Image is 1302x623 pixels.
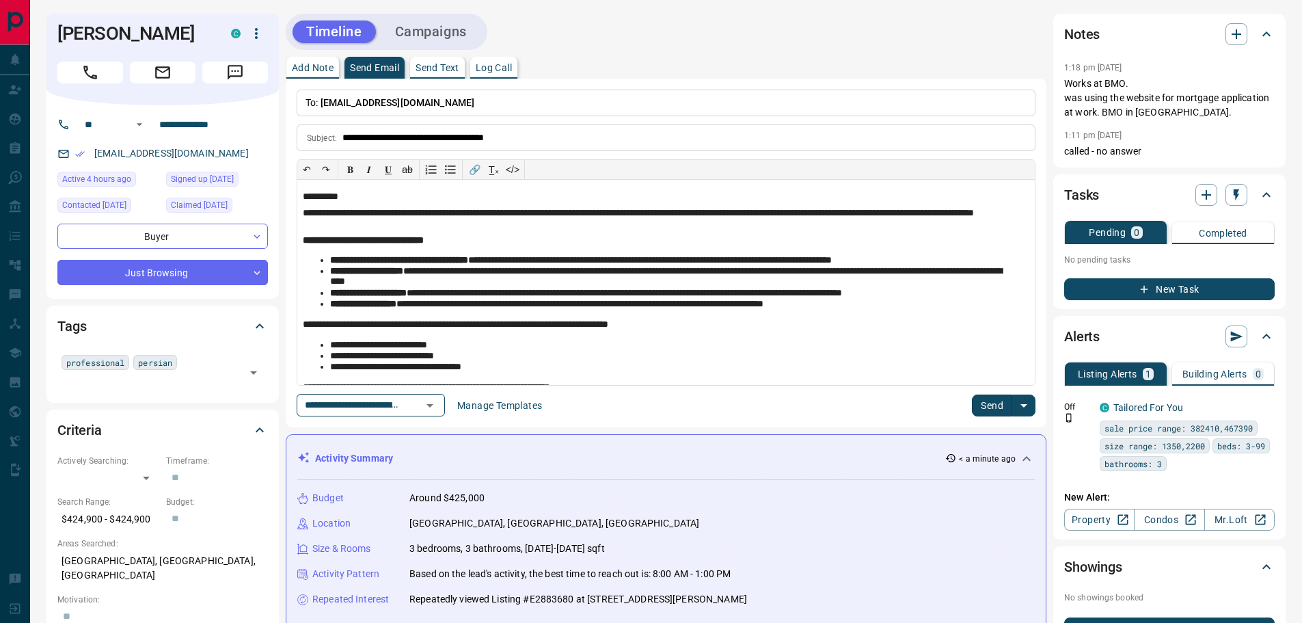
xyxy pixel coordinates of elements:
h2: Notes [1064,23,1100,45]
a: Mr.Loft [1204,509,1275,531]
div: Criteria [57,414,268,447]
div: condos.ca [1100,403,1109,412]
p: To: [297,90,1035,116]
span: 𝐔 [385,164,392,175]
p: Timeframe: [166,455,268,467]
h2: Showings [1064,556,1122,578]
div: Wed Oct 15 2025 [57,172,159,191]
button: 𝑰 [360,160,379,179]
p: Search Range: [57,496,159,508]
div: Activity Summary< a minute ago [297,446,1035,471]
p: Around $425,000 [409,491,485,505]
p: 1:11 pm [DATE] [1064,131,1122,140]
button: Bullet list [441,160,460,179]
span: size range: 1350,2200 [1104,439,1205,453]
svg: Email Verified [75,149,85,159]
p: Works at BMO. was using the website for mortgage application at work. BMO in [GEOGRAPHIC_DATA]. [1064,77,1275,120]
p: $424,900 - $424,900 [57,508,159,531]
span: Claimed [DATE] [171,198,228,212]
a: Tailored For You [1113,402,1183,413]
p: [GEOGRAPHIC_DATA], [GEOGRAPHIC_DATA], [GEOGRAPHIC_DATA] [409,516,699,531]
div: condos.ca [231,29,241,38]
p: Send Email [350,63,399,72]
p: 1:18 pm [DATE] [1064,63,1122,72]
p: Size & Rooms [312,542,371,556]
p: Repeated Interest [312,592,389,607]
p: called - no answer [1064,144,1275,159]
p: Off [1064,401,1091,413]
p: Listing Alerts [1078,369,1137,379]
p: Budget [312,491,344,505]
p: Budget: [166,496,268,508]
div: Tags [57,310,268,343]
button: Timeline [293,21,376,43]
div: Tue Oct 14 2025 [57,198,159,217]
p: Pending [1089,228,1126,237]
a: [EMAIL_ADDRESS][DOMAIN_NAME] [94,148,249,159]
div: Tasks [1064,178,1275,211]
h2: Tags [57,315,86,337]
button: Send [972,395,1012,416]
s: ab [402,164,413,175]
div: split button [972,395,1035,416]
p: No showings booked [1064,592,1275,604]
p: 1 [1145,369,1151,379]
p: 0 [1134,228,1139,237]
button: Open [131,116,148,133]
p: Subject: [307,132,337,144]
h1: [PERSON_NAME] [57,23,211,44]
div: Showings [1064,551,1275,583]
p: New Alert: [1064,490,1275,505]
span: bathrooms: 3 [1104,457,1162,470]
button: 🔗 [465,160,484,179]
span: sale price range: 382410,467390 [1104,421,1253,435]
p: 3 bedrooms, 3 bathrooms, [DATE]-[DATE] sqft [409,542,605,556]
span: Signed up [DATE] [171,172,234,186]
div: Buyer [57,224,268,249]
button: Numbered list [422,160,441,179]
div: Tue Oct 14 2025 [166,198,268,217]
p: Building Alerts [1182,369,1247,379]
p: No pending tasks [1064,250,1275,270]
div: Tue Oct 14 2025 [166,172,268,191]
p: Repeatedly viewed Listing #E2883680 at [STREET_ADDRESS][PERSON_NAME] [409,592,747,607]
span: persian [138,356,172,369]
span: Contacted [DATE] [62,198,126,212]
button: Manage Templates [449,395,550,416]
div: Just Browsing [57,260,268,285]
p: 0 [1256,369,1261,379]
h2: Tasks [1064,184,1099,206]
button: ↶ [297,160,316,179]
div: Alerts [1064,320,1275,353]
span: Active 4 hours ago [62,172,131,186]
a: Property [1064,509,1135,531]
span: professional [66,356,124,369]
span: Message [202,62,268,83]
span: [EMAIL_ADDRESS][DOMAIN_NAME] [321,97,475,108]
a: Condos [1134,509,1204,531]
button: 𝐔 [379,160,398,179]
button: T̲ₓ [484,160,503,179]
h2: Criteria [57,419,102,441]
button: ab [398,160,417,179]
button: 𝐁 [340,160,360,179]
p: Location [312,516,351,531]
h2: Alerts [1064,326,1100,347]
button: Campaigns [381,21,480,43]
svg: Push Notification Only [1064,413,1074,423]
p: Motivation: [57,594,268,606]
span: Email [130,62,195,83]
p: Areas Searched: [57,538,268,550]
span: beds: 3-99 [1217,439,1265,453]
p: Based on the lead's activity, the best time to reach out is: 8:00 AM - 1:00 PM [409,567,731,581]
p: Add Note [292,63,334,72]
p: Log Call [476,63,512,72]
span: Call [57,62,123,83]
button: ↷ [316,160,336,179]
p: [GEOGRAPHIC_DATA], [GEOGRAPHIC_DATA], [GEOGRAPHIC_DATA] [57,550,268,587]
p: Activity Pattern [312,567,379,581]
div: Notes [1064,18,1275,51]
button: New Task [1064,278,1275,300]
p: Send Text [416,63,459,72]
button: Open [244,363,263,382]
